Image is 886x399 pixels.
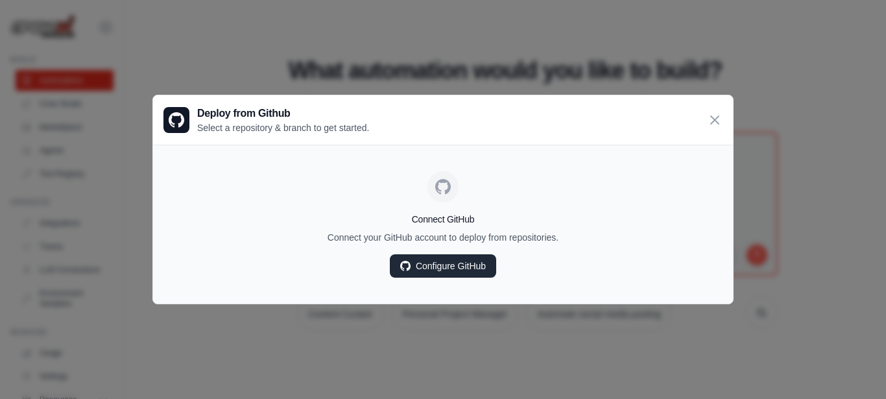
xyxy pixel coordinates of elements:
[821,337,886,399] iframe: Chat Widget
[197,106,369,121] h3: Deploy from Github
[163,213,723,226] h4: Connect GitHub
[197,121,369,134] p: Select a repository & branch to get started.
[390,254,496,278] a: Configure GitHub
[163,231,723,244] p: Connect your GitHub account to deploy from repositories.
